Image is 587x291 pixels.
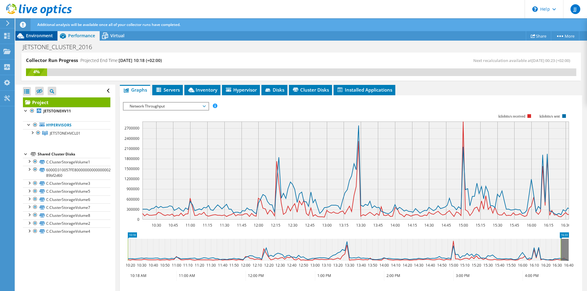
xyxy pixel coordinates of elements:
[476,223,485,228] text: 15:15
[187,87,217,93] span: Inventory
[499,114,526,118] text: kilobits/s received
[168,223,178,228] text: 10:45
[137,263,146,268] text: 10:30
[229,263,239,268] text: 11:50
[127,103,205,110] span: Network Throughput
[373,223,383,228] text: 13:45
[530,263,539,268] text: 16:10
[544,223,553,228] text: 16:15
[424,223,434,228] text: 14:30
[23,211,110,219] a: C:ClusterStorageVolume8
[23,158,110,166] a: C:ClusterStorageVolume1
[23,227,110,235] a: C:ClusterStorageVolume4
[532,6,538,12] svg: \n
[472,263,481,268] text: 15:20
[288,223,297,228] text: 12:30
[23,195,110,203] a: C:ClusterStorageVolume6
[186,223,195,228] text: 11:00
[540,114,560,118] text: kilobits/s sent
[23,187,110,195] a: C:ClusterStorageVolume5
[23,203,110,211] a: C:ClusterStorageVolume7
[155,87,180,93] span: Servers
[110,33,124,38] span: Virtual
[38,151,110,158] div: Shared Cluster Disks
[127,197,139,202] text: 600000
[218,263,227,268] text: 11:40
[526,31,551,41] a: Share
[127,207,139,212] text: 300000
[23,121,110,129] a: Hypervisors
[339,223,349,228] text: 13:15
[551,31,579,41] a: More
[183,263,193,268] text: 11:10
[126,263,135,268] text: 10:20
[564,263,574,268] text: 16:40
[23,166,110,179] a: 6000D310057FE8000000000000000278-89bf2d60
[391,263,401,268] text: 14:10
[310,263,320,268] text: 13:00
[195,263,204,268] text: 11:20
[206,263,216,268] text: 11:30
[225,87,257,93] span: Hypervisor
[449,263,458,268] text: 15:00
[50,131,80,136] span: JETSTONEHVCL01
[241,263,250,268] text: 12:00
[43,108,71,114] b: JETSTONEHV11
[532,58,570,63] span: [DATE] 00:23 (+02:00)
[23,220,110,227] a: C:ClusterStorageVolume2
[264,263,274,268] text: 12:20
[253,263,262,268] text: 12:10
[570,4,580,14] span: JJ
[379,263,389,268] text: 14:00
[356,263,366,268] text: 13:40
[124,176,139,181] text: 1200000
[345,263,354,268] text: 13:30
[408,223,417,228] text: 14:15
[37,22,180,27] span: Additional analysis will be available once all of your collector runs have completed.
[124,125,139,131] text: 2700000
[483,263,493,268] text: 15:30
[437,263,447,268] text: 14:50
[299,263,308,268] text: 12:50
[124,146,139,151] text: 2100000
[426,263,435,268] text: 14:40
[541,263,551,268] text: 16:20
[459,223,468,228] text: 15:00
[127,186,139,191] text: 900000
[292,87,329,93] span: Cluster Disks
[23,107,110,115] a: JETSTONEHV11
[287,263,297,268] text: 12:40
[149,263,158,268] text: 10:40
[124,136,139,141] text: 2400000
[264,87,284,93] span: Disks
[220,223,229,228] text: 11:30
[254,223,263,228] text: 12:00
[275,263,285,268] text: 12:30
[123,87,147,93] span: Graphs
[237,223,246,228] text: 11:45
[124,156,139,161] text: 1800000
[527,223,536,228] text: 16:00
[368,263,377,268] text: 13:50
[137,217,139,222] text: 0
[172,263,181,268] text: 11:00
[403,263,412,268] text: 14:20
[119,57,162,63] span: [DATE] 10:18 (+02:00)
[124,166,139,171] text: 1500000
[68,33,95,38] span: Performance
[20,44,102,50] h1: JETSTONE_CLUSTER_2016
[322,263,331,268] text: 13:10
[506,263,516,268] text: 15:50
[23,180,110,187] a: C:ClusterStorageVolume3
[473,58,573,63] span: Next recalculation available at
[203,223,212,228] text: 11:15
[552,263,562,268] text: 16:30
[518,263,527,268] text: 16:00
[414,263,423,268] text: 14:30
[337,87,392,93] span: Installed Applications
[160,263,170,268] text: 10:50
[271,223,280,228] text: 12:15
[333,263,343,268] text: 13:20
[322,223,332,228] text: 13:00
[305,223,315,228] text: 12:45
